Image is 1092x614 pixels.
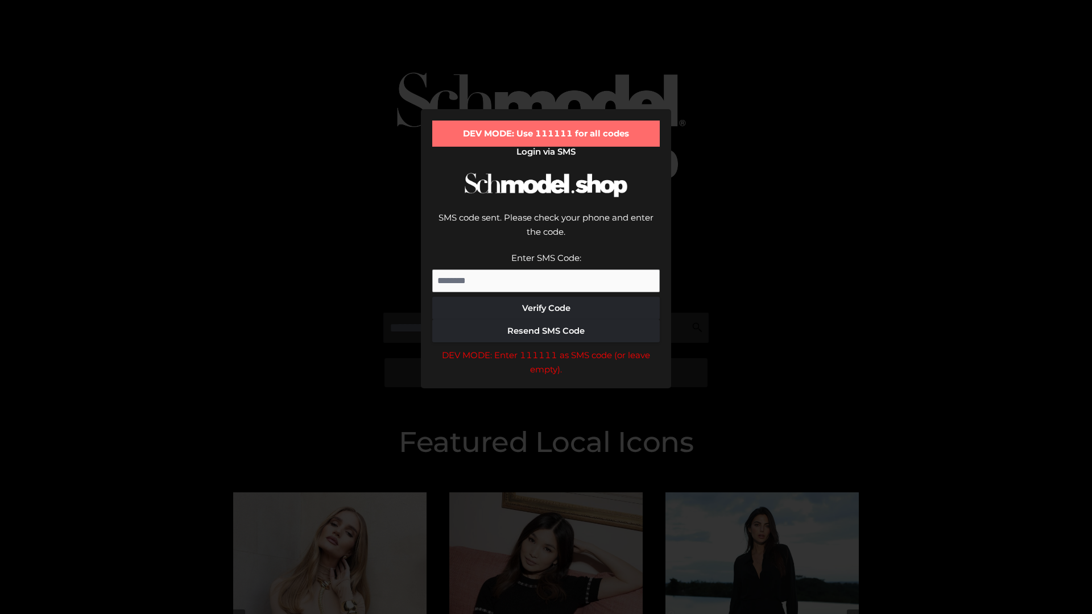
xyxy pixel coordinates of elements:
[432,121,660,147] div: DEV MODE: Use 111111 for all codes
[432,147,660,157] h2: Login via SMS
[432,297,660,320] button: Verify Code
[511,252,581,263] label: Enter SMS Code:
[461,163,631,208] img: Schmodel Logo
[432,210,660,251] div: SMS code sent. Please check your phone and enter the code.
[432,320,660,342] button: Resend SMS Code
[432,348,660,377] div: DEV MODE: Enter 111111 as SMS code (or leave empty).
